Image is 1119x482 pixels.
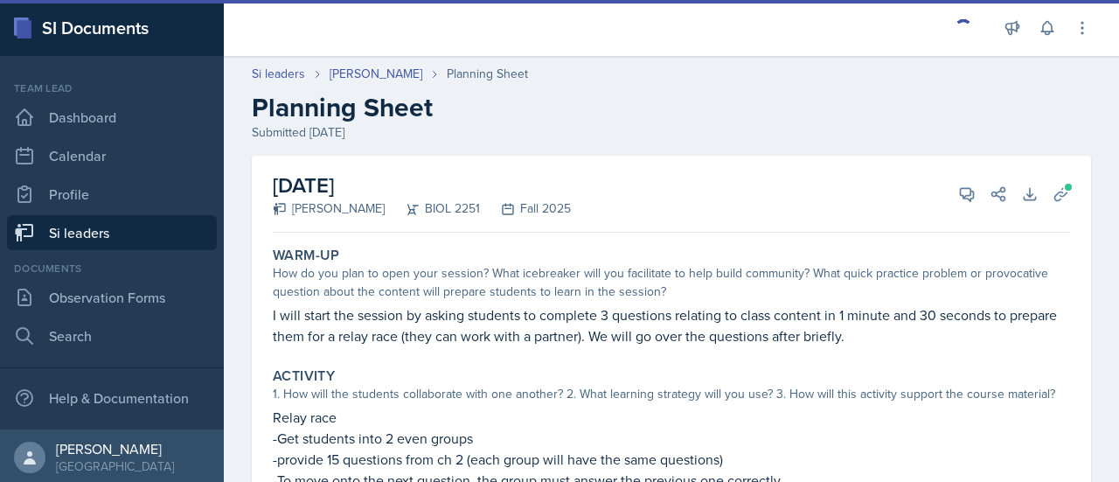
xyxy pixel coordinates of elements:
p: Relay race [273,407,1070,428]
div: Planning Sheet [447,65,528,83]
div: Documents [7,261,217,276]
label: Warm-Up [273,247,340,264]
div: 1. How will the students collaborate with one another? 2. What learning strategy will you use? 3.... [273,385,1070,403]
a: Observation Forms [7,280,217,315]
div: Team lead [7,80,217,96]
p: I will start the session by asking students to complete 3 questions relating to class content in ... [273,304,1070,346]
a: Calendar [7,138,217,173]
a: Profile [7,177,217,212]
div: Submitted [DATE] [252,123,1091,142]
div: [GEOGRAPHIC_DATA] [56,458,174,475]
a: Search [7,318,217,353]
label: Activity [273,367,335,385]
a: Si leaders [7,215,217,250]
a: [PERSON_NAME] [330,65,422,83]
div: [PERSON_NAME] [56,440,174,458]
a: Dashboard [7,100,217,135]
div: Help & Documentation [7,381,217,416]
p: -provide 15 questions from ch 2 (each group will have the same questions) [273,449,1070,470]
div: How do you plan to open your session? What icebreaker will you facilitate to help build community... [273,264,1070,301]
div: [PERSON_NAME] [273,199,385,218]
a: Si leaders [252,65,305,83]
div: Fall 2025 [480,199,571,218]
h2: Planning Sheet [252,92,1091,123]
div: BIOL 2251 [385,199,480,218]
h2: [DATE] [273,170,571,201]
p: -Get students into 2 even groups [273,428,1070,449]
